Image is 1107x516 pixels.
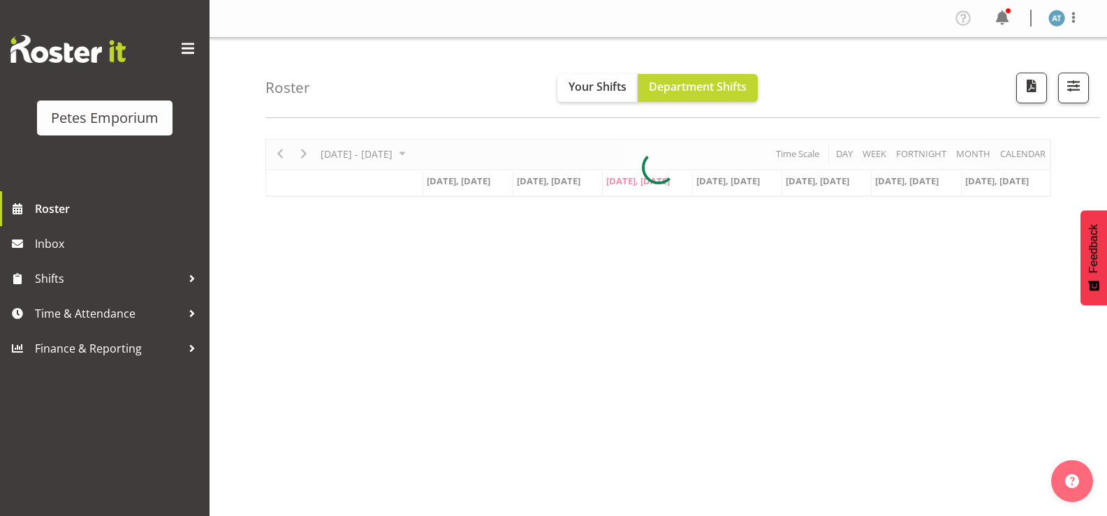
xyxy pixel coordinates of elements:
button: Download a PDF of the roster according to the set date range. [1016,73,1047,103]
button: Feedback - Show survey [1080,210,1107,305]
div: Petes Emporium [51,108,159,128]
span: Inbox [35,233,203,254]
h4: Roster [265,80,310,96]
span: Department Shifts [649,79,747,94]
button: Filter Shifts [1058,73,1089,103]
span: Feedback [1087,224,1100,273]
img: help-xxl-2.png [1065,474,1079,488]
span: Finance & Reporting [35,338,182,359]
span: Roster [35,198,203,219]
img: alex-micheal-taniwha5364.jpg [1048,10,1065,27]
span: Time & Attendance [35,303,182,324]
span: Shifts [35,268,182,289]
img: Rosterit website logo [10,35,126,63]
button: Department Shifts [638,74,758,102]
button: Your Shifts [557,74,638,102]
span: Your Shifts [569,79,626,94]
